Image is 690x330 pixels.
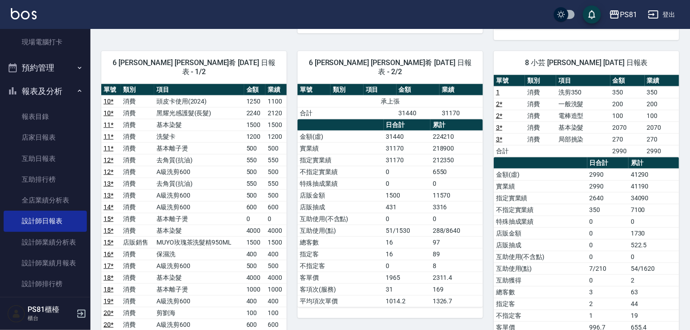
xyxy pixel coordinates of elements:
th: 單號 [494,75,525,87]
td: 1500 [244,119,265,131]
td: 店販銷售 [121,236,154,248]
td: 消費 [525,98,556,110]
h5: PS81櫃檯 [28,305,74,314]
td: 平均項次單價 [298,295,384,307]
td: 去角質(抗油) [154,154,244,166]
td: 200 [645,98,679,110]
a: 報表目錄 [4,106,87,127]
img: Person [7,305,25,323]
td: 0 [384,260,430,272]
td: 金額(虛) [298,131,384,142]
td: 2990 [610,145,645,157]
td: 不指定客 [298,260,384,272]
td: 消費 [121,119,154,131]
td: 350 [610,86,645,98]
td: 0 [629,251,679,263]
td: 消費 [121,213,154,225]
th: 累計 [629,157,679,169]
td: 互助使用(不含點) [298,213,384,225]
td: 550 [244,154,265,166]
th: 類別 [525,75,556,87]
td: 指定客 [494,298,587,310]
th: 項目 [154,84,244,96]
td: 19 [629,310,679,321]
td: 200 [610,98,645,110]
td: 2070 [645,122,679,133]
td: 100 [645,110,679,122]
td: 1 [587,310,629,321]
td: 3316 [430,201,483,213]
span: 6 [PERSON_NAME] [PERSON_NAME]肴 [DATE] 日報表 - 2/2 [308,58,472,76]
td: 基本染髮 [154,119,244,131]
td: 客項次(服務) [298,283,384,295]
td: 0 [384,166,430,178]
td: 0 [587,274,629,286]
td: 總客數 [494,286,587,298]
td: 0 [587,227,629,239]
a: 全店業績分析表 [4,190,87,211]
td: 8 [430,260,483,272]
td: 承上張 [298,95,483,107]
td: 指定客 [298,248,384,260]
td: 0 [587,239,629,251]
td: 洗髮卡 [154,131,244,142]
td: 97 [430,236,483,248]
td: 224210 [430,131,483,142]
table: a dense table [494,75,679,157]
button: 登出 [644,6,679,23]
td: 6550 [430,166,483,178]
td: 指定實業績 [494,192,587,204]
td: 2070 [610,122,645,133]
td: 0 [587,251,629,263]
td: A級洗剪600 [154,166,244,178]
td: 100 [610,110,645,122]
td: 保濕洗 [154,248,244,260]
table: a dense table [298,84,483,119]
table: a dense table [298,119,483,307]
td: 1500 [265,119,287,131]
a: 設計師業績月報表 [4,253,87,273]
td: 2 [587,298,629,310]
button: save [583,5,601,24]
td: 2240 [244,107,265,119]
td: 212350 [430,154,483,166]
td: 4000 [244,272,265,283]
td: 店販抽成 [298,201,384,213]
button: 報表及分析 [4,80,87,103]
td: 1965 [384,272,430,283]
td: 合計 [494,145,525,157]
td: 1500 [384,189,430,201]
td: 54/1620 [629,263,679,274]
td: 實業績 [494,180,587,192]
td: 550 [244,178,265,189]
button: 預約管理 [4,56,87,80]
td: 1000 [265,283,287,295]
td: A級洗剪600 [154,189,244,201]
td: 550 [265,154,287,166]
a: 設計師日報表 [4,211,87,231]
a: 設計師排行榜 [4,273,87,294]
td: 不指定實業績 [298,166,384,178]
td: 0 [384,213,430,225]
td: 500 [265,142,287,154]
td: 消費 [121,131,154,142]
td: 基本離子燙 [154,213,244,225]
td: 消費 [525,110,556,122]
th: 項目 [364,84,397,96]
td: 消費 [121,260,154,272]
th: 類別 [331,84,364,96]
td: 不指定客 [494,310,587,321]
td: 500 [244,260,265,272]
th: 業績 [265,84,287,96]
th: 單號 [101,84,121,96]
td: 89 [430,248,483,260]
td: 1326.7 [430,295,483,307]
td: 0 [430,178,483,189]
td: 洗剪350 [556,86,610,98]
th: 累計 [430,119,483,131]
td: 31440 [397,107,440,119]
td: 270 [645,133,679,145]
td: 消費 [121,225,154,236]
td: 41290 [629,169,679,180]
td: 2120 [265,107,287,119]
